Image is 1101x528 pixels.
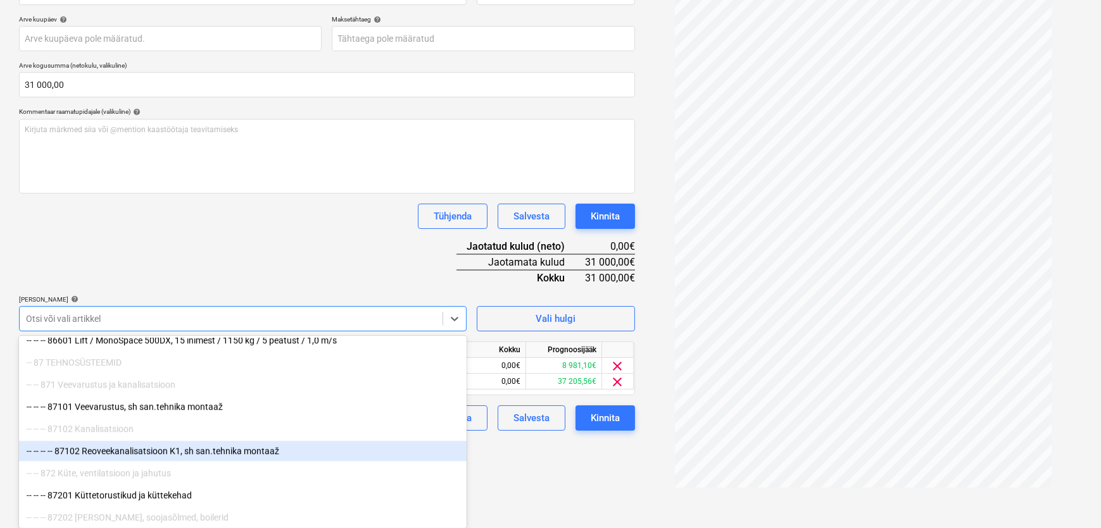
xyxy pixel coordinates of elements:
[19,61,635,72] p: Arve kogusumma (netokulu, valikuline)
[19,352,467,372] div: -- 87 TEHNOSÜSTEEMID
[536,310,576,327] div: Vali hulgi
[19,419,467,439] div: -- -- -- 87102 Kanalisatsioon
[456,239,585,254] div: Jaotatud kulud (neto)
[576,405,635,431] button: Kinnita
[130,108,141,116] span: help
[591,208,620,224] div: Kinnita
[610,374,626,390] span: clear
[19,374,467,395] div: -- -- 871 Veevarustus ja kanalisatsioon
[19,507,467,527] div: -- -- -- 87202 Katlamajad, soojasõlmed, boilerid
[526,358,602,374] div: 8 981,10€
[498,405,565,431] button: Salvesta
[19,507,467,527] div: -- -- -- 87202 [PERSON_NAME], soojasõlmed, boilerid
[332,15,634,23] div: Maksetähtaeg
[456,254,585,270] div: Jaotamata kulud
[513,208,550,224] div: Salvesta
[57,16,67,23] span: help
[68,295,79,303] span: help
[450,358,526,374] div: 0,00€
[513,410,550,426] div: Salvesta
[526,342,602,358] div: Prognoosijääk
[576,204,635,229] button: Kinnita
[585,270,635,285] div: 31 000,00€
[19,463,467,483] div: -- -- 872 Küte, ventilatsioon ja jahutus
[477,306,635,331] button: Vali hulgi
[19,396,467,417] div: -- -- -- 87101 Veevarustus, sh san.tehnika montaaž
[371,16,381,23] span: help
[19,485,467,505] div: -- -- -- 87201 Küttetorustikud ja küttekehad
[19,15,322,23] div: Arve kuupäev
[585,254,635,270] div: 31 000,00€
[450,374,526,390] div: 0,00€
[526,374,602,390] div: 37 205,56€
[498,204,565,229] button: Salvesta
[450,342,526,358] div: Kokku
[418,204,488,229] button: Tühjenda
[434,208,472,224] div: Tühjenda
[19,295,467,304] div: [PERSON_NAME]
[456,270,585,285] div: Kokku
[585,239,635,254] div: 0,00€
[610,359,626,374] span: clear
[1038,467,1101,528] iframe: Chat Widget
[332,26,634,51] input: Tähtaega pole määratud
[19,72,635,97] input: Arve kogusumma (netokulu, valikuline)
[19,26,322,51] input: Arve kuupäeva pole määratud.
[19,441,467,461] div: -- -- -- -- 87102 Reoveekanalisatsioon K1, sh san.tehnika montaaž
[19,107,635,116] div: Kommentaar raamatupidajale (valikuline)
[19,330,467,350] div: -- -- -- 86601 Lift / MonoSpace 500DX, 15 inimest / 1150 kg / 5 peatust / 1,0 m/s
[591,410,620,426] div: Kinnita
